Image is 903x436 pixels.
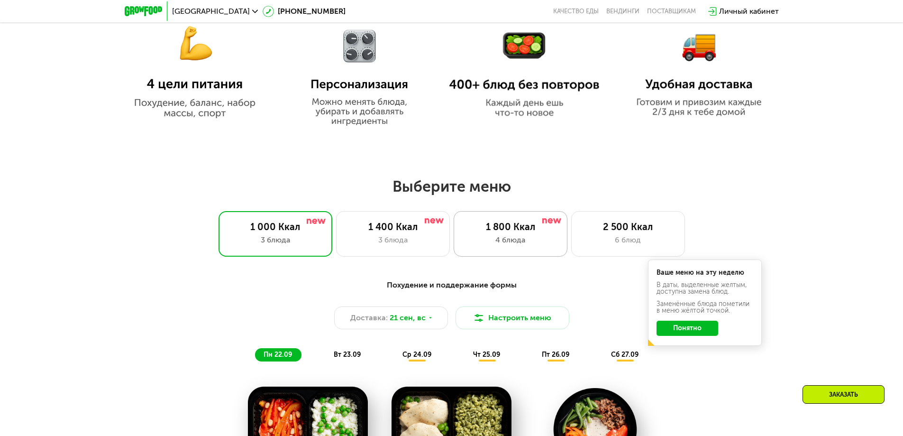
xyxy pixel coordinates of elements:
span: вт 23.09 [334,351,361,359]
span: пн 22.09 [264,351,292,359]
div: Заменённые блюда пометили в меню жёлтой точкой. [657,301,753,314]
div: Ваше меню на эту неделю [657,269,753,276]
div: 2 500 Ккал [581,221,675,232]
div: В даты, выделенные желтым, доступна замена блюд. [657,282,753,295]
span: ср 24.09 [402,351,431,359]
a: Качество еды [553,8,599,15]
span: сб 27.09 [611,351,638,359]
h2: Выберите меню [30,177,873,196]
div: 1 800 Ккал [464,221,557,232]
div: 1 400 Ккал [346,221,440,232]
a: Вендинги [606,8,639,15]
div: 1 000 Ккал [228,221,322,232]
div: поставщикам [647,8,696,15]
div: Личный кабинет [719,6,779,17]
span: Доставка: [350,312,388,324]
div: 3 блюда [346,234,440,246]
span: пт 26.09 [542,351,569,359]
div: 6 блюд [581,234,675,246]
div: Похудение и поддержание формы [171,279,732,291]
button: Настроить меню [456,306,569,329]
div: 3 блюда [228,234,322,246]
div: 4 блюда [464,234,557,246]
button: Понятно [657,321,718,336]
a: [PHONE_NUMBER] [263,6,346,17]
div: Заказать [803,385,885,404]
span: 21 сен, вс [390,312,426,324]
span: чт 25.09 [473,351,500,359]
span: [GEOGRAPHIC_DATA] [172,8,250,15]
